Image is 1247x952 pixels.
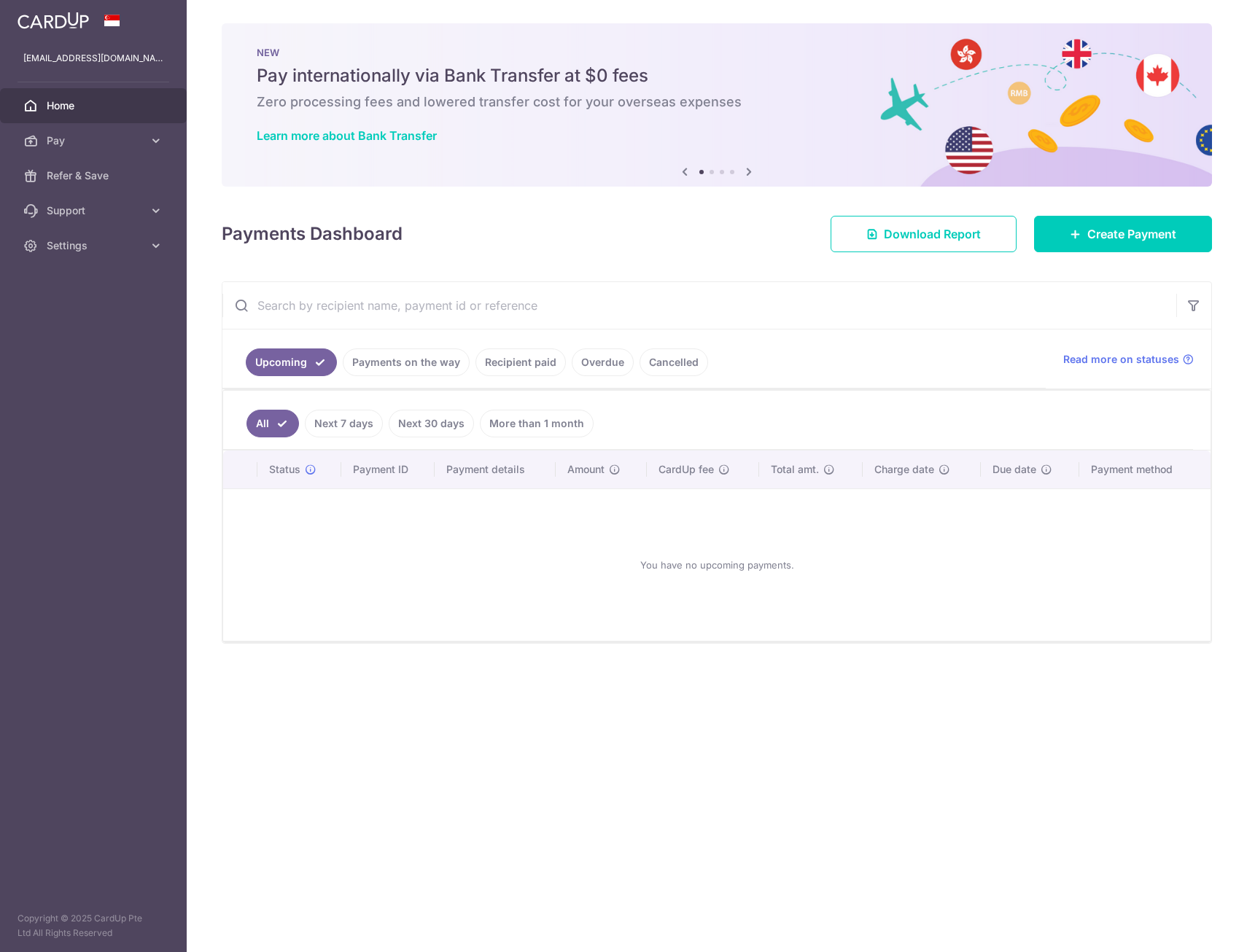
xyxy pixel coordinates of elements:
[1079,450,1211,488] th: Payment method
[480,410,594,437] a: More than 1 month
[1063,352,1179,367] span: Read more on statuses
[257,64,1177,87] h5: Pay internationally via Bank Transfer at $0 fees
[1087,225,1176,243] span: Create Payment
[389,410,474,437] a: Next 30 days
[246,410,299,437] a: All
[23,51,163,66] p: [EMAIL_ADDRESS][DOMAIN_NAME]
[1063,352,1194,367] a: Read more on statuses
[257,47,1177,58] p: NEW
[47,133,143,148] span: Pay
[47,98,143,113] span: Home
[640,348,708,376] a: Cancelled
[18,12,89,29] img: CardUp
[222,282,1176,329] input: Search by recipient name, payment id or reference
[269,462,300,477] span: Status
[222,221,403,247] h4: Payments Dashboard
[771,462,819,477] span: Total amt.
[475,348,566,376] a: Recipient paid
[341,450,435,488] th: Payment ID
[992,462,1036,477] span: Due date
[241,501,1193,629] div: You have no upcoming payments.
[257,128,437,143] a: Learn more about Bank Transfer
[305,410,383,437] a: Next 7 days
[567,462,605,477] span: Amount
[222,23,1212,187] img: Bank transfer banner
[884,225,981,243] span: Download Report
[246,348,337,376] a: Upcoming
[831,216,1017,252] a: Download Report
[1034,216,1212,252] a: Create Payment
[435,450,556,488] th: Payment details
[659,462,714,477] span: CardUp fee
[47,168,143,183] span: Refer & Save
[572,348,634,376] a: Overdue
[257,93,1177,111] h6: Zero processing fees and lowered transfer cost for your overseas expenses
[47,238,143,253] span: Settings
[874,462,934,477] span: Charge date
[343,348,470,376] a: Payments on the way
[47,203,143,218] span: Support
